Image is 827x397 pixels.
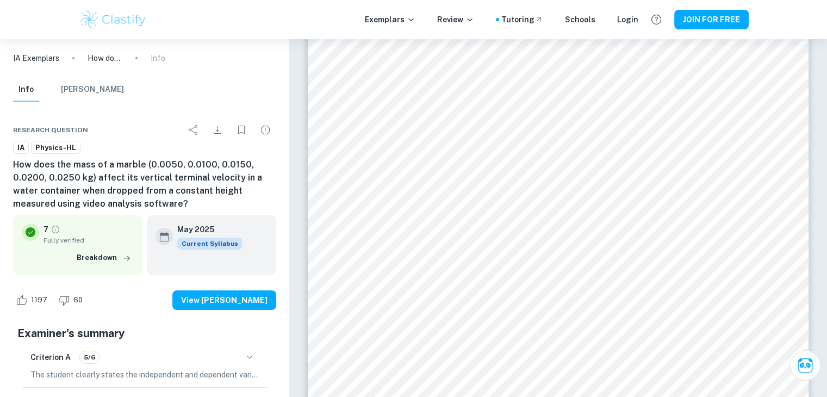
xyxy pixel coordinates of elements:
[55,291,89,309] div: Dislike
[437,14,474,26] p: Review
[207,119,228,141] div: Download
[79,9,148,30] img: Clastify logo
[74,250,134,266] button: Breakdown
[67,295,89,306] span: 60
[30,369,259,381] p: The student clearly states the independent and dependent variables in the research question but t...
[231,119,252,141] div: Bookmark
[13,125,88,135] span: Research question
[25,295,53,306] span: 1197
[177,238,242,250] div: This exemplar is based on the current syllabus. Feel free to refer to it for inspiration/ideas wh...
[13,52,59,64] a: IA Exemplars
[151,52,165,64] p: Info
[32,142,80,153] span: Physics-HL
[254,119,276,141] div: Report issue
[80,352,99,362] span: 5/6
[177,238,242,250] span: Current Syllabus
[790,350,820,381] button: Ask Clai
[172,290,276,310] button: View [PERSON_NAME]
[177,224,234,235] h6: May 2025
[617,14,638,26] a: Login
[365,14,415,26] p: Exemplars
[51,225,60,234] a: Grade fully verified
[183,119,204,141] div: Share
[501,14,543,26] a: Tutoring
[88,52,122,64] p: How does the mass of a marble (0.0050, 0.0100, 0.0150, 0.0200, 0.0250 kg) affect its vertical ter...
[565,14,595,26] a: Schools
[17,325,272,342] h5: Examiner's summary
[30,351,71,363] h6: Criterion A
[61,78,124,102] button: [PERSON_NAME]
[647,10,666,29] button: Help and Feedback
[674,10,749,29] button: JOIN FOR FREE
[13,158,276,210] h6: How does the mass of a marble (0.0050, 0.0100, 0.0150, 0.0200, 0.0250 kg) affect its vertical ter...
[43,235,134,245] span: Fully verified
[14,142,28,153] span: IA
[43,224,48,235] p: 7
[13,78,39,102] button: Info
[13,141,29,154] a: IA
[31,141,80,154] a: Physics-HL
[13,291,53,309] div: Like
